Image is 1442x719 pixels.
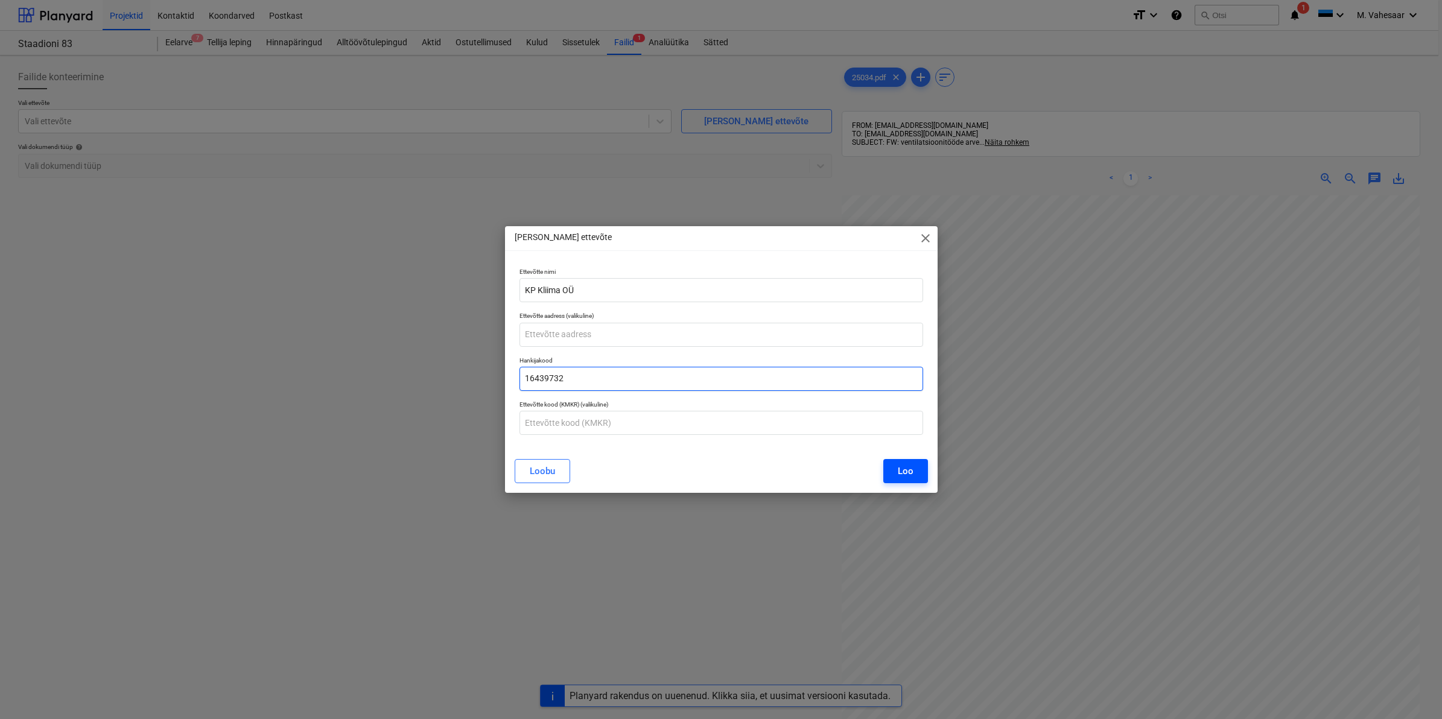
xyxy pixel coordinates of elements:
input: Ettevõtte aadress [519,323,923,347]
input: Ettevõtte kood (KMKR) [519,411,923,435]
input: Hankijakood [519,367,923,391]
p: Ettevõtte aadress (valikuline) [519,312,923,322]
input: Ettevõtte nimi [519,278,923,302]
p: Hankijakood [519,356,923,367]
button: Loobu [515,459,570,483]
div: Loobu [530,463,555,479]
p: [PERSON_NAME] ettevõte [515,231,612,244]
p: Ettevõtte kood (KMKR) (valikuline) [519,401,923,411]
span: close [918,231,933,245]
div: Loo [898,463,913,479]
p: Ettevõtte nimi [519,268,923,278]
button: Loo [883,459,928,483]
